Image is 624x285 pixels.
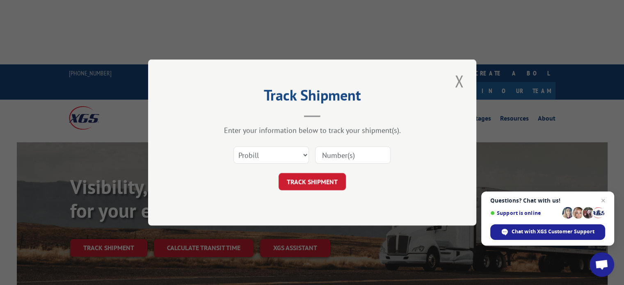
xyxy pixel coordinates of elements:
[189,125,435,135] div: Enter your information below to track your shipment(s).
[490,197,605,204] span: Questions? Chat with us!
[189,89,435,105] h2: Track Shipment
[279,173,346,190] button: TRACK SHIPMENT
[490,224,605,240] span: Chat with XGS Customer Support
[490,210,559,216] span: Support is online
[590,252,614,277] a: Open chat
[512,228,594,235] span: Chat with XGS Customer Support
[315,146,391,164] input: Number(s)
[452,70,466,92] button: Close modal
